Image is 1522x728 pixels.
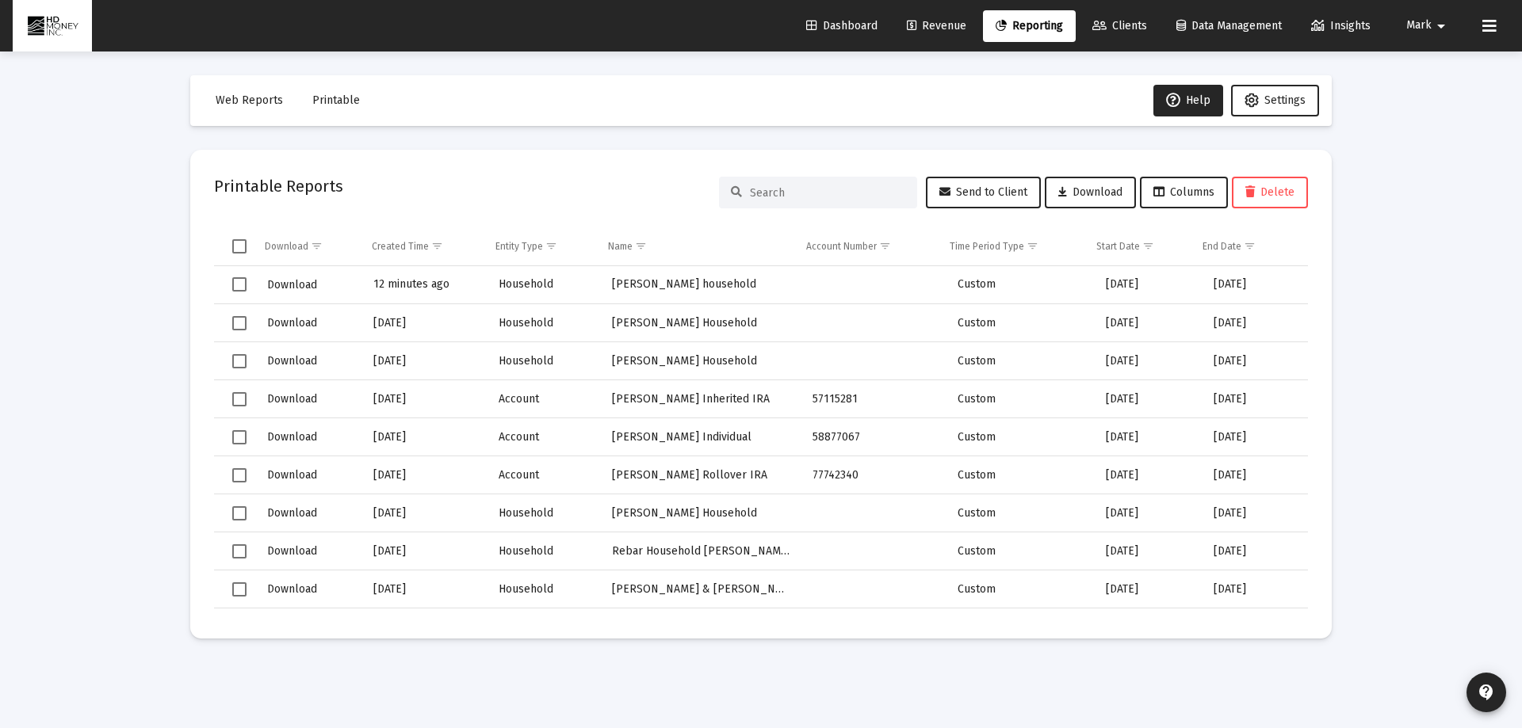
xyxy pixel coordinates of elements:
td: [DATE] [1203,532,1308,570]
td: [DATE] [1095,380,1203,418]
td: [DATE] [1203,456,1308,494]
div: Entity Type [495,240,543,253]
div: Select row [232,316,247,330]
td: Custom [946,304,1095,342]
td: Custom [946,532,1095,570]
td: Household [488,266,601,304]
td: [PERSON_NAME] Household [601,304,801,342]
span: Delete [1245,185,1294,199]
span: Download [267,316,317,330]
td: [DATE] [1203,570,1308,608]
span: Columns [1153,185,1214,199]
td: Custom [946,456,1095,494]
button: Printable [300,85,373,116]
td: [DATE] [1095,570,1203,608]
td: Account [488,380,601,418]
td: [PERSON_NAME] household [601,266,801,304]
button: Download [1045,177,1136,208]
td: [DATE] [362,418,488,456]
span: Show filter options for column 'Name' [635,240,647,252]
td: Account [488,456,601,494]
mat-icon: contact_support [1477,683,1496,702]
a: Data Management [1164,10,1294,42]
span: Printable [312,93,360,107]
td: Custom [946,570,1095,608]
div: End Date [1203,240,1241,253]
td: [PERSON_NAME] Inherited IRA [601,380,801,418]
h2: Printable Reports [214,173,343,199]
td: 57115281 [801,380,946,418]
td: [DATE] [362,532,488,570]
span: Data Management [1176,19,1282,32]
td: Household [488,494,601,532]
td: Household [488,532,601,570]
button: Download [266,425,319,448]
td: Column Start Date [1085,227,1192,265]
div: Data grid [214,227,1308,615]
span: Show filter options for column 'Download' [311,240,323,252]
td: [DATE] [1203,380,1308,418]
td: [PERSON_NAME] Household [601,494,801,532]
td: [DATE] [1095,418,1203,456]
span: Dashboard [806,19,878,32]
button: Delete [1232,177,1308,208]
td: [DATE] [362,304,488,342]
a: Clients [1080,10,1160,42]
button: Web Reports [203,85,296,116]
div: Select row [232,392,247,406]
button: Download [266,577,319,600]
button: Settings [1231,85,1319,116]
span: Send to Client [939,185,1027,199]
td: [DATE] [1095,456,1203,494]
button: Download [266,387,319,410]
span: Help [1166,93,1210,107]
button: Download [266,501,319,524]
button: Columns [1140,177,1228,208]
a: Revenue [894,10,979,42]
div: Select all [232,239,247,253]
td: [DATE] [362,342,488,380]
td: Custom [946,418,1095,456]
td: [DATE] [1203,304,1308,342]
td: Custom [946,266,1095,304]
td: [DATE] [1095,532,1203,570]
td: [DATE] [362,380,488,418]
td: [PERSON_NAME] & [PERSON_NAME] [601,570,801,608]
td: Column Download [254,227,361,265]
button: Mark [1387,10,1470,41]
td: [PERSON_NAME] Individual [601,418,801,456]
td: [PERSON_NAME] Household [601,342,801,380]
span: Download [267,278,317,292]
td: Account [488,418,601,456]
div: Name [608,240,633,253]
button: Download [266,463,319,486]
span: Insights [1311,19,1371,32]
td: Household [488,342,601,380]
td: 77742340 [801,456,946,494]
div: Time Period Type [950,240,1024,253]
td: Household [488,304,601,342]
span: Download [267,506,317,520]
div: Select row [232,582,247,597]
div: Created Time [372,240,429,253]
div: Select row [232,277,247,292]
td: [DATE] [362,570,488,608]
td: Column Time Period Type [939,227,1085,265]
td: [DATE] [1203,266,1308,304]
td: Rebar Household [PERSON_NAME] [601,532,801,570]
button: Download [266,539,319,562]
td: Custom [946,342,1095,380]
div: Download [265,240,308,253]
span: Show filter options for column 'End Date' [1244,240,1256,252]
div: Select row [232,468,247,482]
td: [DATE] [1095,342,1203,380]
a: Dashboard [794,10,890,42]
button: Download [266,311,319,334]
td: [DATE] [362,494,488,532]
span: Clients [1092,19,1147,32]
span: Download [267,544,317,558]
img: Dashboard [25,10,80,42]
td: [DATE] [362,456,488,494]
td: [DATE] [1095,266,1203,304]
span: Show filter options for column 'Start Date' [1142,240,1154,252]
